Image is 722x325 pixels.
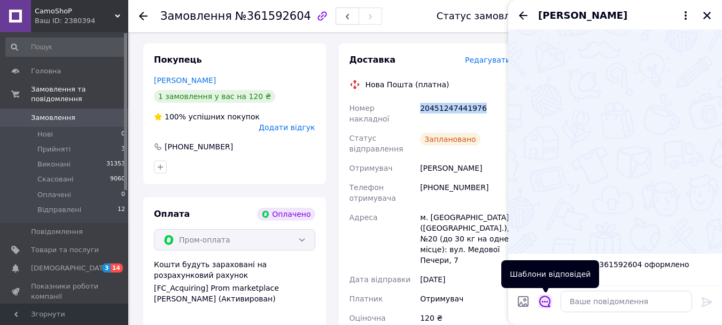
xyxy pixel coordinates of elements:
span: 14 [111,263,123,273]
span: Головна [31,66,61,76]
button: [PERSON_NAME] [538,9,692,22]
span: Редагувати [465,56,510,64]
div: [PHONE_NUMBER] [418,178,513,208]
div: Повернутися назад [139,11,147,21]
span: 9060 [110,175,125,184]
span: [DEMOGRAPHIC_DATA] [31,263,110,273]
div: Оплачено [257,208,315,221]
span: 3 [102,263,111,273]
div: Шаблони відповідей [501,260,599,288]
span: №361592604 [235,10,311,22]
button: Закрити [701,9,713,22]
span: Товари та послуги [31,245,99,255]
span: Повідомлення [31,227,83,237]
span: Замовлення та повідомлення [31,85,128,104]
span: Замовлення [160,10,232,22]
span: Виконані [37,160,71,169]
span: Оплата [154,209,190,219]
input: Пошук [5,37,126,57]
span: Дата відправки [350,275,411,284]
span: Скасовані [37,175,74,184]
span: Платник [350,294,383,303]
button: Відкрити шаблони відповідей [538,294,552,308]
span: Оплачені [37,190,71,200]
div: [PERSON_NAME] [418,158,513,178]
span: 3 [121,145,125,154]
div: Кошти будуть зараховані на розрахунковий рахунок [154,259,315,304]
div: [PHONE_NUMBER] [164,141,234,152]
div: м. [GEOGRAPHIC_DATA] ([GEOGRAPHIC_DATA].), №20 (до 30 кг на одне місце): вул. Медової Печери, 7 [418,208,513,270]
div: успішних покупок [154,111,260,122]
div: Отримувач [418,289,513,308]
span: Адреса [350,213,378,222]
div: Статус замовлення [437,11,535,21]
span: 31353 [106,160,125,169]
button: Назад [517,9,530,22]
div: [DATE] [418,270,513,289]
div: Ваш ID: 2380394 [35,16,128,26]
div: [FC_Acquiring] Prom marketplace [PERSON_NAME] (Активирован) [154,283,315,304]
span: Покупець [154,55,202,65]
span: Отримувач [350,164,393,172]
span: 0 [121,130,125,139]
span: Статус відправлення [350,134,403,153]
div: 20451247441976 [418,99,513,129]
span: Відправлені [37,205,81,215]
span: Показники роботи компанії [31,282,99,301]
span: CamoShoP [35,6,115,16]
div: 1 замовлення у вас на 120 ₴ [154,90,275,103]
span: 100% [165,112,186,121]
span: Замовлення [31,113,75,123]
span: Телефон отримувача [350,183,396,202]
span: 0 [121,190,125,200]
span: Номер накладної [350,104,390,123]
span: [PERSON_NAME] [538,9,627,22]
div: Нова Пошта (платна) [363,79,452,90]
span: Прийняті [37,145,71,154]
span: Доставка [350,55,396,65]
span: Нові [37,130,53,139]
div: Заплановано [420,133,480,146]
span: 12 [118,205,125,215]
span: Замовлення №361592604 оформлено [541,259,716,270]
span: Додати відгук [259,123,315,132]
a: [PERSON_NAME] [154,76,216,85]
